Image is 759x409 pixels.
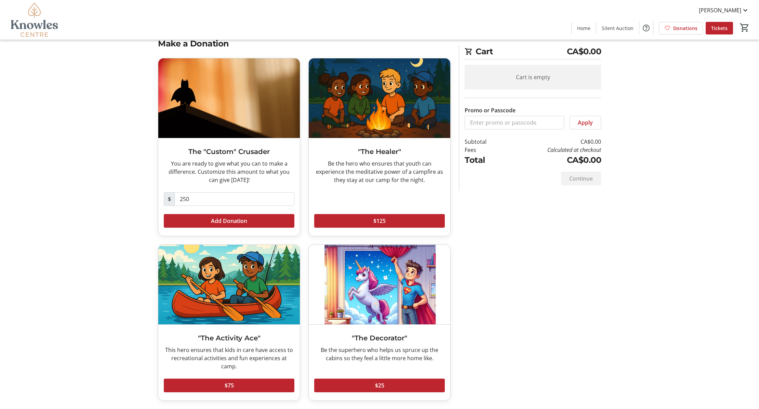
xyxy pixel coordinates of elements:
[164,159,294,184] div: You are ready to give what you can to make a difference. Customize this amount to what you can gi...
[659,22,703,34] a: Donations
[465,106,516,114] label: Promo or Passcode
[314,159,445,184] div: Be the hero who ensures that youth can experience the meditative power of a campfire as they stay...
[4,3,65,37] img: Knowles Centre's Logo
[570,116,601,129] button: Apply
[158,58,300,138] img: The "Custom" Crusader
[314,214,445,228] button: $125
[465,146,504,154] td: Fees
[577,25,590,32] span: Home
[164,333,294,343] h3: "The Activity Ace"
[602,25,634,32] span: Silent Auction
[164,346,294,370] div: This hero ensures that kids in care have access to recreational activities and fun experiences at...
[639,21,653,35] button: Help
[567,45,601,58] span: CA$0.00
[373,217,386,225] span: $125
[465,45,601,59] h2: Cart
[504,146,601,154] td: Calculated at checkout
[211,217,247,225] span: Add Donation
[225,381,234,390] span: $75
[158,38,451,50] h2: Make a Donation
[314,333,445,343] h3: "The Decorator"
[314,379,445,392] button: $25
[309,245,450,324] img: "The Decorator"
[314,346,445,362] div: Be the superhero who helps us spruce up the cabins so they feel a little more home like.
[465,65,601,89] div: Cart is empty
[706,22,733,34] a: Tickets
[164,214,294,228] button: Add Donation
[673,25,697,32] span: Donations
[164,379,294,392] button: $75
[738,22,751,34] button: Cart
[465,138,504,146] td: Subtotal
[174,192,294,206] input: Donation Amount
[572,22,596,34] a: Home
[699,6,741,14] span: [PERSON_NAME]
[314,146,445,157] h3: "The Healer"
[158,245,300,324] img: "The Activity Ace"
[596,22,639,34] a: Silent Auction
[711,25,728,32] span: Tickets
[504,138,601,146] td: CA$0.00
[309,58,450,138] img: "The Healer"
[693,5,755,16] button: [PERSON_NAME]
[164,192,175,206] span: $
[375,381,384,390] span: $25
[504,154,601,166] td: CA$0.00
[164,146,294,157] h3: The "Custom" Crusader
[465,116,564,129] input: Enter promo or passcode
[578,118,593,127] span: Apply
[465,154,504,166] td: Total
